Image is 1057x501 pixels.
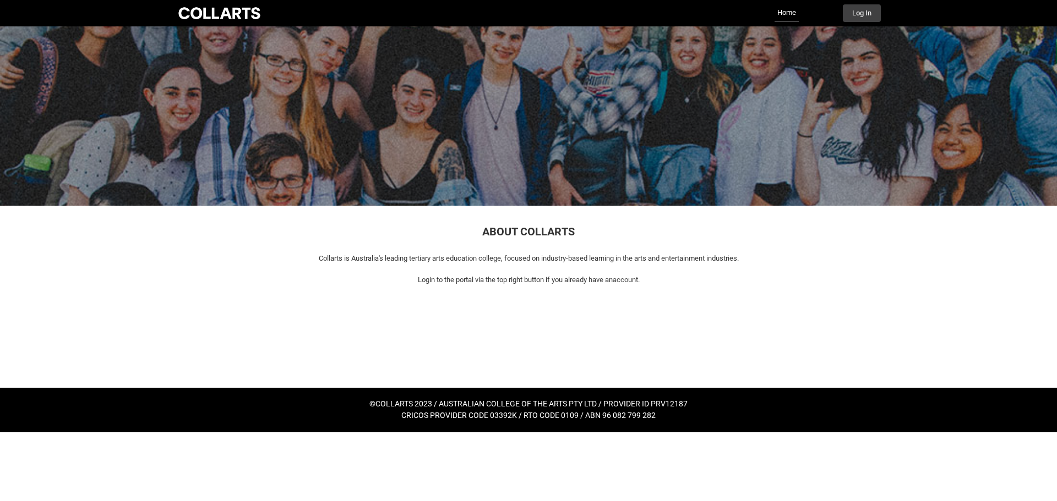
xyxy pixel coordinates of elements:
[482,225,575,238] span: ABOUT COLLARTS
[613,276,640,284] span: account.
[843,4,881,22] button: Log In
[183,274,874,285] p: Login to the portal via the top right button if you already have an
[183,253,874,264] p: Collarts is Australia's leading tertiary arts education college, focused on industry-based learni...
[775,4,799,22] a: Home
